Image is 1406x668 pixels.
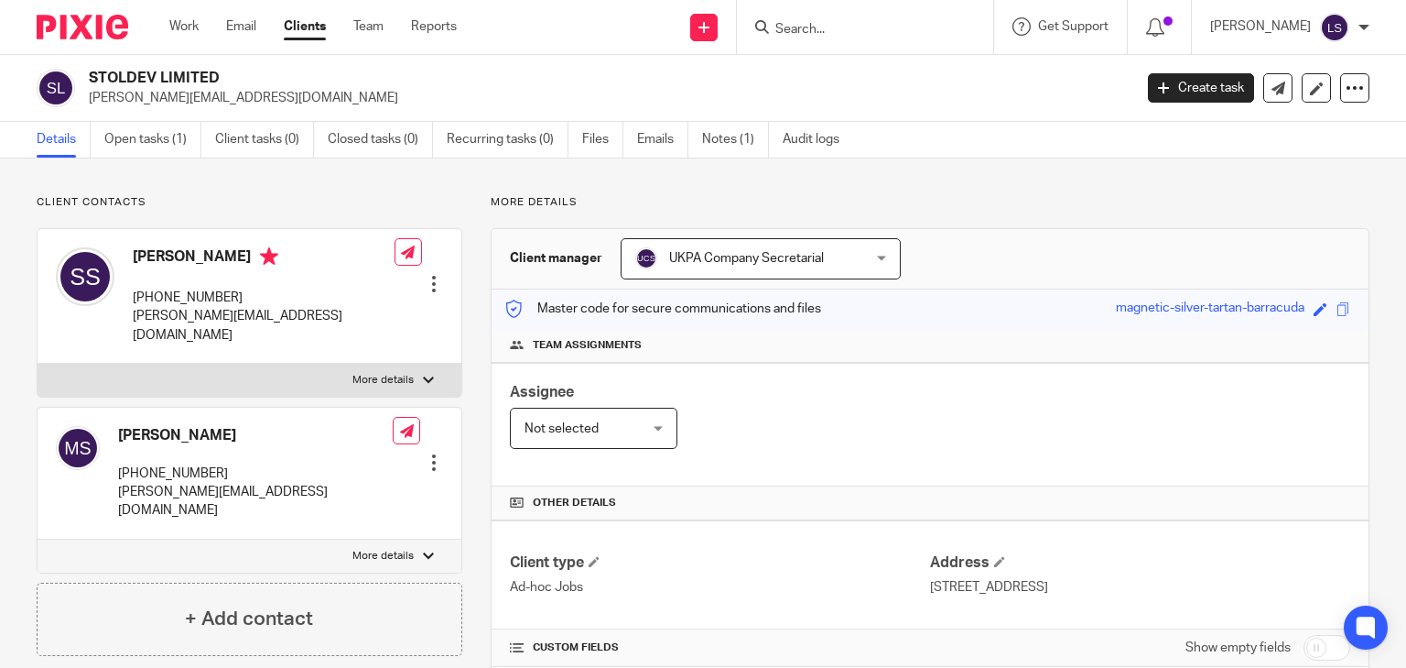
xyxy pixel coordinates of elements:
h4: + Add contact [185,605,313,633]
p: Ad-hoc Jobs [510,578,930,597]
span: Get Support [1038,20,1109,33]
p: Client contacts [37,195,462,210]
input: Search [773,22,938,38]
a: Files [582,122,623,158]
a: Clients [284,17,326,36]
a: Emails [637,122,688,158]
h3: Client manager [510,249,602,268]
a: Closed tasks (0) [328,122,433,158]
h4: [PERSON_NAME] [133,247,395,270]
p: [PERSON_NAME][EMAIL_ADDRESS][DOMAIN_NAME] [89,89,1120,107]
h4: Client type [510,553,930,573]
p: [PERSON_NAME][EMAIL_ADDRESS][DOMAIN_NAME] [118,483,393,520]
p: More details [352,549,414,564]
span: Team assignments [533,338,642,353]
img: svg%3E [37,69,75,107]
label: Show empty fields [1185,639,1291,657]
img: svg%3E [56,426,100,470]
h4: [PERSON_NAME] [118,426,393,445]
p: [PHONE_NUMBER] [133,289,395,307]
h4: Address [930,553,1350,573]
span: Other details [533,496,616,510]
img: svg%3E [635,247,657,269]
a: Open tasks (1) [104,122,201,158]
p: Master code for secure communications and files [505,300,821,318]
p: [PHONE_NUMBER] [118,465,393,483]
a: Create task [1148,73,1254,103]
p: [STREET_ADDRESS] [930,578,1350,597]
h2: STOLDEV LIMITED [89,69,914,88]
h4: CUSTOM FIELDS [510,641,930,655]
span: Assignee [510,385,574,400]
p: More details [352,373,414,388]
img: svg%3E [56,247,114,306]
span: Not selected [525,422,599,435]
a: Details [37,122,91,158]
a: Recurring tasks (0) [447,122,568,158]
a: Team [353,17,384,36]
i: Primary [260,247,278,266]
div: magnetic-silver-tartan-barracuda [1116,299,1304,320]
a: Email [226,17,256,36]
p: [PERSON_NAME][EMAIL_ADDRESS][DOMAIN_NAME] [133,307,395,345]
a: Work [169,17,199,36]
p: More details [491,195,1369,210]
a: Reports [411,17,457,36]
img: svg%3E [1320,13,1349,42]
a: Audit logs [783,122,853,158]
p: [PERSON_NAME] [1210,17,1311,36]
a: Client tasks (0) [215,122,314,158]
span: UKPA Company Secretarial [669,252,824,265]
img: Pixie [37,15,128,39]
a: Notes (1) [702,122,769,158]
